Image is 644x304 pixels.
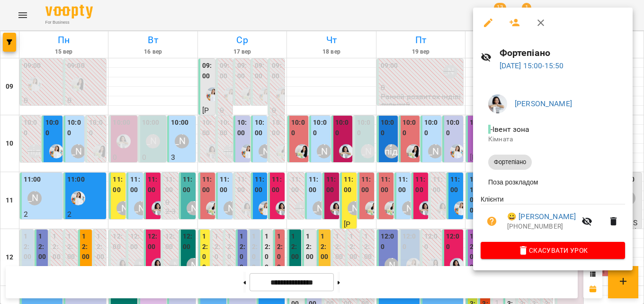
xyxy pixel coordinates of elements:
[488,245,617,256] span: Скасувати Урок
[507,211,576,222] a: 😀 [PERSON_NAME]
[481,174,625,191] li: Поза розкладом
[488,94,507,113] img: 0081c0cf073813b4ae2c68bb1717a27e.jpg
[481,242,625,259] button: Скасувати Урок
[488,135,617,144] p: Кімната
[500,61,564,70] a: [DATE] 15:00-15:50
[507,222,576,231] p: [PHONE_NUMBER]
[488,158,532,166] span: Фортепіано
[515,99,572,108] a: [PERSON_NAME]
[481,210,503,233] button: Візит ще не сплачено. Додати оплату?
[500,46,625,60] h6: Фортепіано
[481,194,625,242] ul: Клієнти
[488,125,532,134] span: - Івент зона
